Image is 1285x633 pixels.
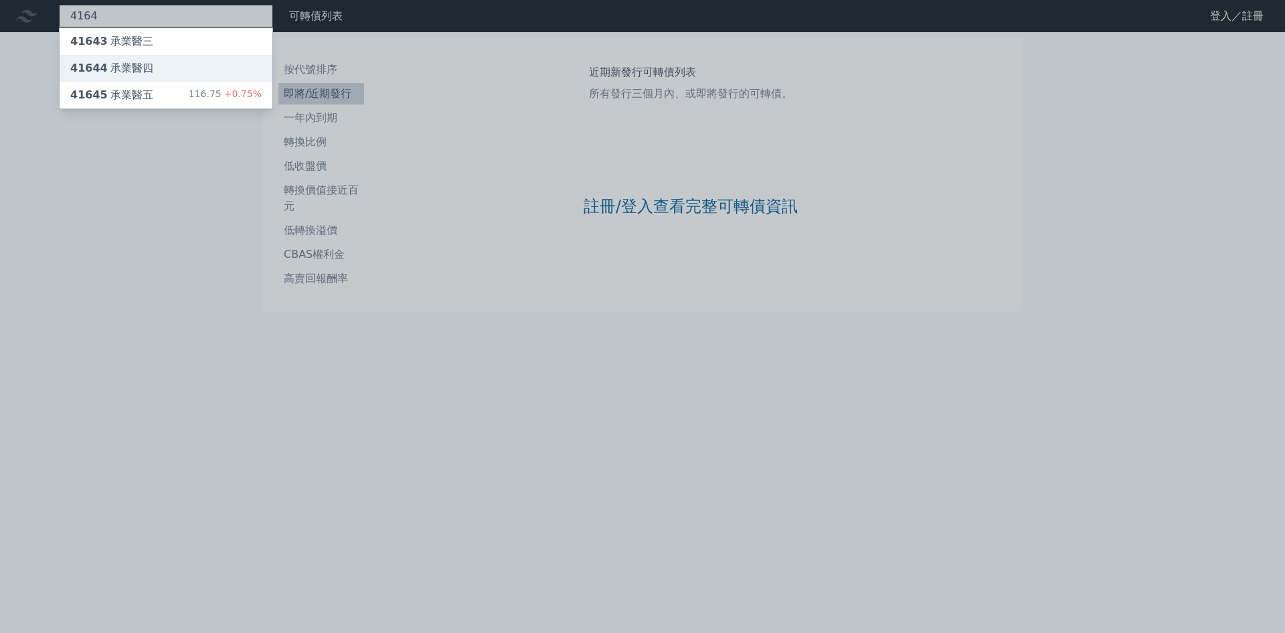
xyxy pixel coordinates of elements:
[222,88,262,99] span: +0.75%
[70,60,153,76] div: 承業醫四
[60,28,272,55] a: 41643承業醫三
[1218,569,1285,633] div: 聊天小工具
[60,55,272,82] a: 41644承業醫四
[70,35,108,48] span: 41643
[1218,569,1285,633] iframe: Chat Widget
[70,88,108,101] span: 41645
[70,33,153,50] div: 承業醫三
[189,87,262,103] div: 116.75
[70,87,153,103] div: 承業醫五
[70,62,108,74] span: 41644
[60,82,272,109] a: 41645承業醫五 116.75+0.75%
